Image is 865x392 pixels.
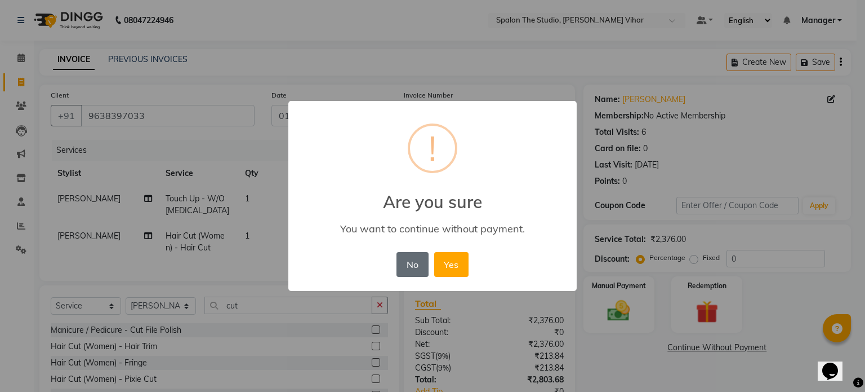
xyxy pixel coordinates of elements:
[288,178,577,212] h2: Are you sure
[396,252,428,277] button: No
[434,252,469,277] button: Yes
[305,222,560,235] div: You want to continue without payment.
[818,347,854,381] iframe: chat widget
[429,126,436,171] div: !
